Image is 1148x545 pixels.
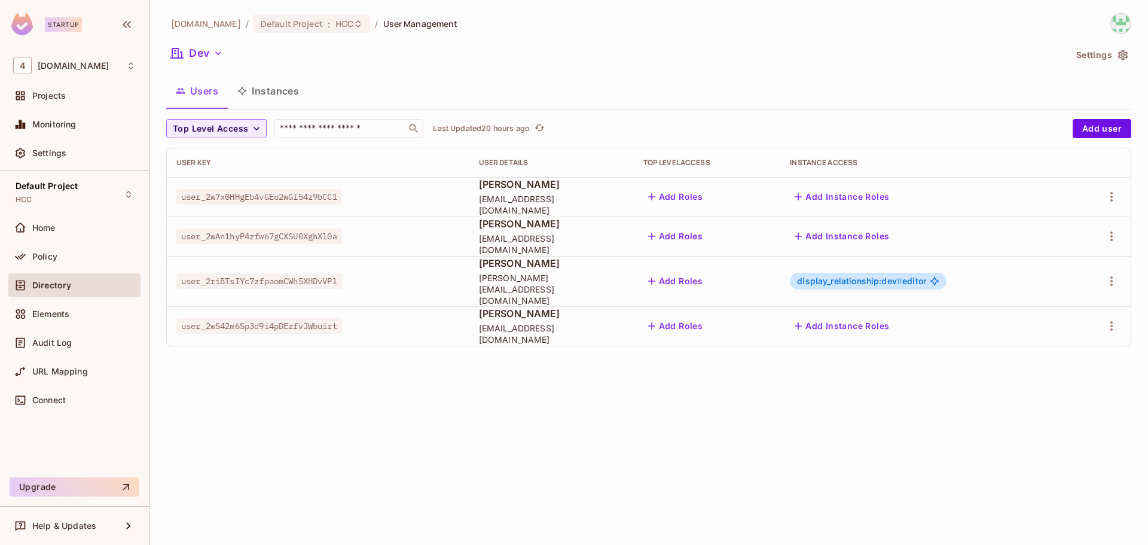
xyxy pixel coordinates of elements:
[32,309,69,319] span: Elements
[32,395,66,405] span: Connect
[176,158,460,168] div: User Key
[228,76,309,106] button: Instances
[32,367,88,376] span: URL Mapping
[176,318,342,334] span: user_2wS42m6Sp3d9i4pDEzfvJWbuirt
[335,18,353,29] span: HCC
[261,18,323,29] span: Default Project
[479,272,624,306] span: [PERSON_NAME][EMAIL_ADDRESS][DOMAIN_NAME]
[897,276,902,286] span: #
[16,181,78,191] span: Default Project
[246,18,249,29] li: /
[16,195,32,205] span: HCC
[790,316,894,336] button: Add Instance Roles
[433,124,530,133] p: Last Updated 20 hours ago
[643,227,708,246] button: Add Roles
[13,57,32,74] span: 4
[166,119,267,138] button: Top Level Access
[479,158,624,168] div: User Details
[176,229,342,244] span: user_2wAn1hyP4zfw67gCXSU0XghXl0a
[32,120,77,129] span: Monitoring
[166,44,228,63] button: Dev
[797,276,902,286] span: display_relationship:dev
[643,187,708,206] button: Add Roles
[479,257,624,270] span: [PERSON_NAME]
[790,227,894,246] button: Add Instance Roles
[530,121,546,136] span: Click to refresh data
[173,121,248,136] span: Top Level Access
[1073,119,1131,138] button: Add user
[479,233,624,255] span: [EMAIL_ADDRESS][DOMAIN_NAME]
[797,276,926,286] span: editor
[11,13,33,35] img: SReyMgAAAABJRU5ErkJggg==
[32,252,57,261] span: Policy
[176,273,342,289] span: user_2riBTsIYc7zfpaomCWh5XHDvVPl
[479,178,624,191] span: [PERSON_NAME]
[535,123,545,135] span: refresh
[479,193,624,216] span: [EMAIL_ADDRESS][DOMAIN_NAME]
[790,158,1058,168] div: Instance Access
[532,121,546,136] button: refresh
[32,521,96,531] span: Help & Updates
[45,17,82,32] div: Startup
[32,338,72,348] span: Audit Log
[383,18,458,29] span: User Management
[171,18,241,29] span: the active workspace
[1111,14,1131,34] img: usama.ali@46labs.com
[10,477,139,497] button: Upgrade
[790,187,894,206] button: Add Instance Roles
[327,19,331,29] span: :
[375,18,378,29] li: /
[1071,45,1131,65] button: Settings
[479,217,624,230] span: [PERSON_NAME]
[38,61,109,71] span: Workspace: 46labs.com
[643,158,771,168] div: Top Level Access
[32,91,66,101] span: Projects
[643,316,708,336] button: Add Roles
[479,322,624,345] span: [EMAIL_ADDRESS][DOMAIN_NAME]
[166,76,228,106] button: Users
[643,272,708,291] button: Add Roles
[32,281,71,290] span: Directory
[479,307,624,320] span: [PERSON_NAME]
[32,223,56,233] span: Home
[32,148,66,158] span: Settings
[176,189,342,205] span: user_2w7x0HHgEb4vGEo2wGi54z9bCC1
